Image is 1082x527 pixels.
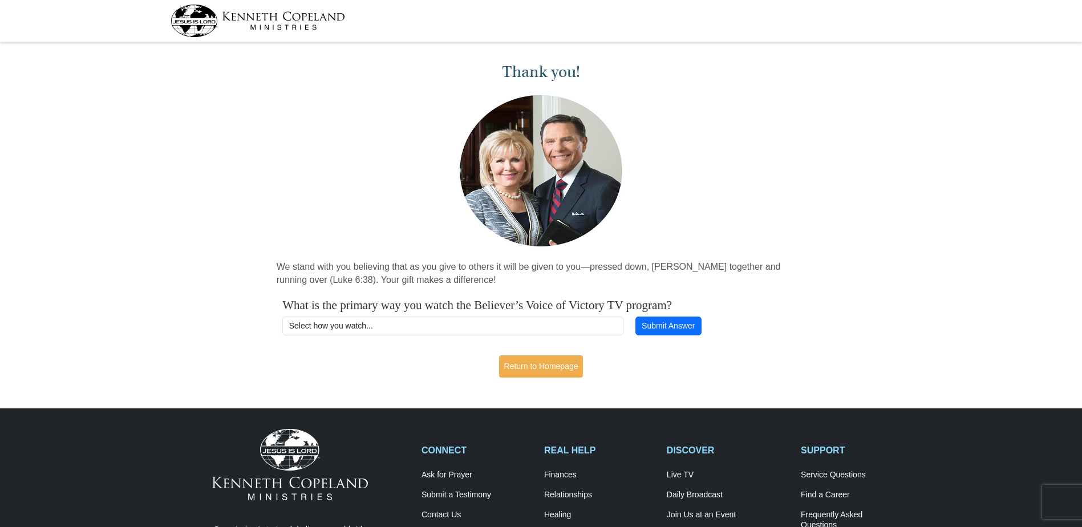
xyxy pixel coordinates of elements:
button: Submit Answer [635,317,702,336]
a: Contact Us [422,510,532,520]
img: Kenneth and Gloria [457,92,625,249]
img: kcm-header-logo.svg [171,5,345,37]
h2: CONNECT [422,445,532,456]
h1: Thank you! [277,63,806,82]
h2: DISCOVER [667,445,789,456]
img: Kenneth Copeland Ministries [212,429,368,500]
a: Healing [544,510,655,520]
a: Ask for Prayer [422,470,532,480]
a: Return to Homepage [499,355,583,378]
h2: SUPPORT [801,445,911,456]
a: Join Us at an Event [667,510,789,520]
a: Submit a Testimony [422,490,532,500]
a: Finances [544,470,655,480]
h4: What is the primary way you watch the Believer’s Voice of Victory TV program? [282,298,800,313]
a: Daily Broadcast [667,490,789,500]
h2: REAL HELP [544,445,655,456]
a: Relationships [544,490,655,500]
a: Service Questions [801,470,911,480]
p: We stand with you believing that as you give to others it will be given to you—pressed down, [PER... [277,261,806,287]
a: Find a Career [801,490,911,500]
a: Live TV [667,470,789,480]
